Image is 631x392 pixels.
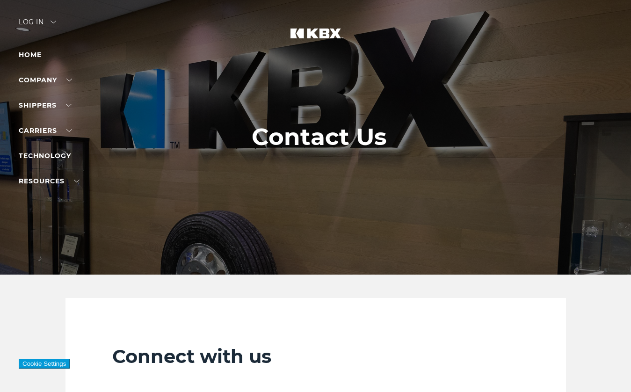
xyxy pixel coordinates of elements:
a: RESOURCES [19,177,80,185]
a: Technology [19,152,71,160]
a: Company [19,76,72,84]
a: Carriers [19,126,72,135]
h1: Contact Us [252,123,387,151]
h2: Connect with us [112,345,519,368]
div: Log in [19,19,56,32]
a: Home [19,51,42,59]
img: arrow [51,21,56,23]
a: SHIPPERS [19,101,72,109]
button: Cookie Settings [19,359,70,369]
img: kbx logo [281,19,351,60]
